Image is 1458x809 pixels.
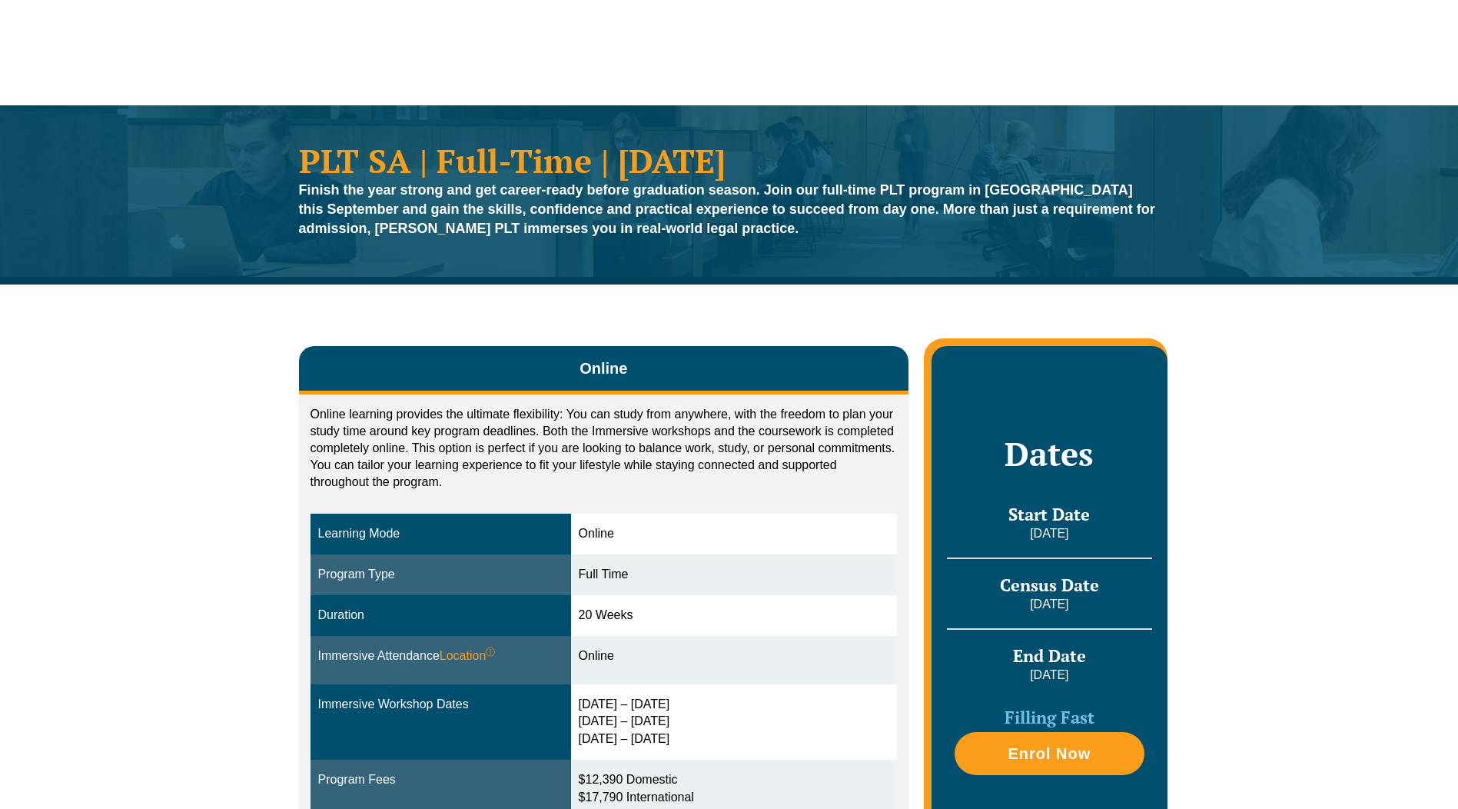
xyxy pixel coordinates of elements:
[947,667,1151,684] p: [DATE]
[947,525,1151,542] p: [DATE]
[579,696,890,749] div: [DATE] – [DATE] [DATE] – [DATE] [DATE] – [DATE]
[318,525,563,543] div: Learning Mode
[299,144,1160,177] h1: PLT SA | Full-Time | [DATE]
[579,648,890,665] div: Online
[580,358,627,379] span: Online
[579,773,678,786] span: $12,390 Domestic
[486,647,495,658] sup: ⓘ
[1008,746,1091,761] span: Enrol Now
[1013,644,1086,667] span: End Date
[318,648,563,665] div: Immersive Attendance
[318,607,563,624] div: Duration
[311,406,898,491] p: Online learning provides the ultimate flexibility: You can study from anywhere, with the freedom ...
[440,648,496,665] span: Location
[318,771,563,789] div: Program Fees
[579,607,890,624] div: 20 Weeks
[579,566,890,584] div: Full Time
[955,732,1144,775] a: Enrol Now
[1005,706,1094,728] span: Filling Fast
[947,596,1151,613] p: [DATE]
[299,182,1155,236] strong: Finish the year strong and get career-ready before graduation season. Join our full-time PLT prog...
[1000,574,1099,596] span: Census Date
[318,696,563,714] div: Immersive Workshop Dates
[579,791,694,804] span: $17,790 International
[1008,503,1090,525] span: Start Date
[947,434,1151,473] h2: Dates
[318,566,563,584] div: Program Type
[579,525,890,543] div: Online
